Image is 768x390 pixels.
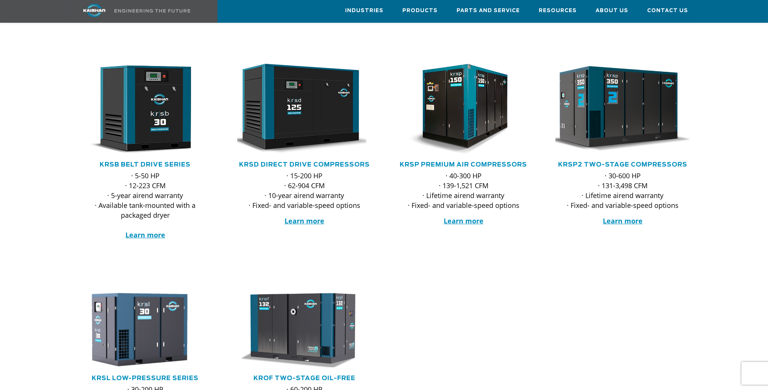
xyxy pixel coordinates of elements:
[457,0,520,21] a: Parts and Service
[78,64,213,155] div: krsb30
[396,64,531,155] div: krsp150
[403,0,438,21] a: Products
[92,375,199,381] a: KRSL Low-Pressure Series
[78,171,213,240] p: · 5-50 HP · 12-223 CFM · 5-year airend warranty · Available tank-mounted with a packaged dryer
[391,64,526,155] img: krsp150
[555,64,690,155] div: krsp350
[100,162,191,168] a: KRSB Belt Drive Series
[558,162,687,168] a: KRSP2 Two-Stage Compressors
[555,171,690,210] p: · 30-600 HP · 131-3,498 CFM · Lifetime airend warranty · Fixed- and variable-speed options
[403,6,438,15] span: Products
[114,9,190,13] img: Engineering the future
[72,64,207,155] img: krsb30
[253,375,355,381] a: KROF TWO-STAGE OIL-FREE
[237,171,372,210] p: · 15-200 HP · 62-904 CFM · 10-year airend warranty · Fixed- and variable-speed options
[239,162,370,168] a: KRSD Direct Drive Compressors
[400,162,527,168] a: KRSP Premium Air Compressors
[285,216,324,225] a: Learn more
[125,230,165,239] a: Learn more
[237,291,372,368] div: krof132
[346,0,384,21] a: Industries
[539,6,577,15] span: Resources
[237,64,372,155] div: krsd125
[66,4,123,17] img: kaishan logo
[231,291,366,368] img: krof132
[648,6,688,15] span: Contact Us
[543,59,691,159] img: krsp350
[346,6,384,15] span: Industries
[596,0,629,21] a: About Us
[457,6,520,15] span: Parts and Service
[648,0,688,21] a: Contact Us
[539,0,577,21] a: Resources
[72,291,207,368] img: krsl30
[231,64,366,155] img: krsd125
[444,216,483,225] a: Learn more
[603,216,643,225] a: Learn more
[78,291,213,368] div: krsl30
[596,6,629,15] span: About Us
[396,171,531,210] p: · 40-300 HP · 139-1,521 CFM · Lifetime airend warranty · Fixed- and variable-speed options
